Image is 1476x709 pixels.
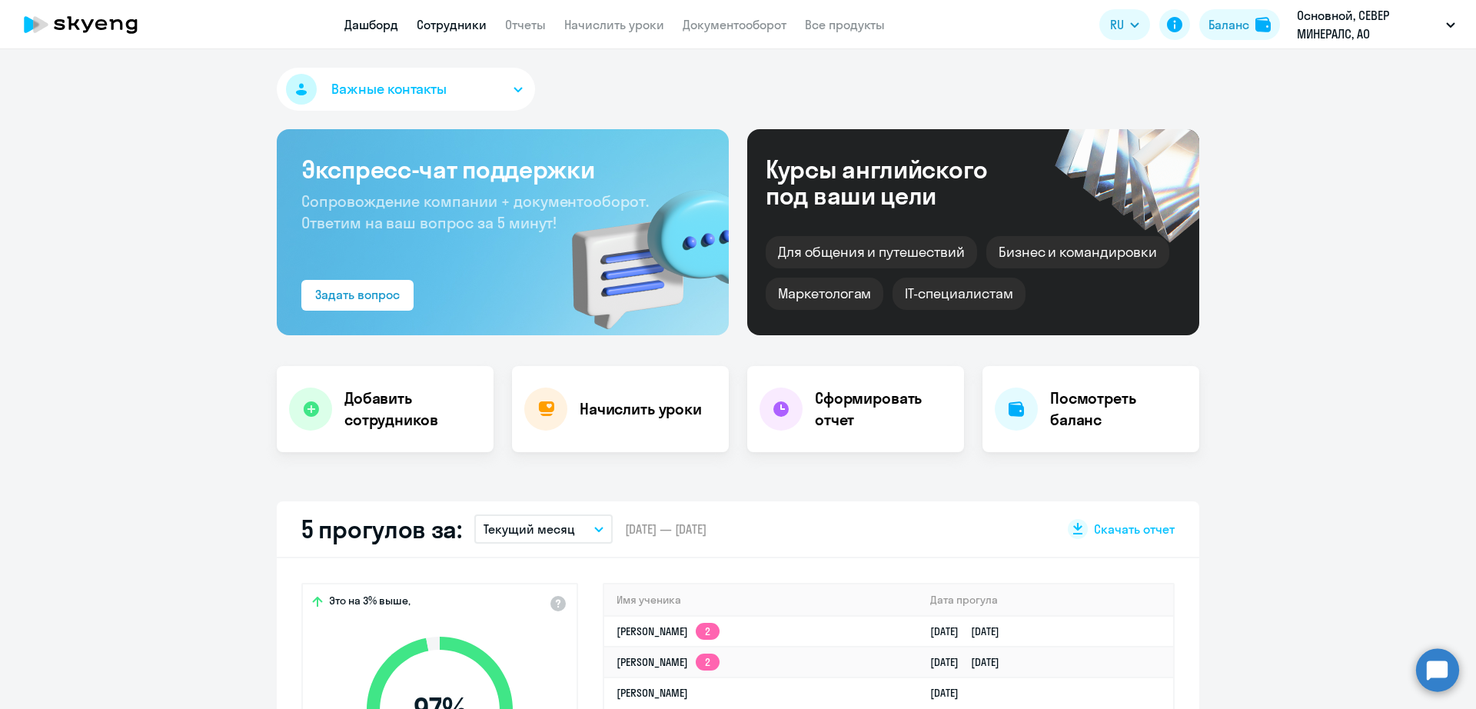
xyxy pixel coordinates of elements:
div: Курсы английского под ваши цели [766,156,1029,208]
h4: Сформировать отчет [815,388,952,431]
h4: Добавить сотрудников [344,388,481,431]
a: [DATE][DATE] [930,624,1012,638]
h3: Экспресс-чат поддержки [301,154,704,185]
app-skyeng-badge: 2 [696,654,720,671]
span: Сопровождение компании + документооборот. Ответим на ваш вопрос за 5 минут! [301,191,649,232]
span: [DATE] — [DATE] [625,521,706,538]
a: [PERSON_NAME]2 [617,624,720,638]
a: Документооборот [683,17,786,32]
button: Основной, СЕВЕР МИНЕРАЛС, АО [1289,6,1463,43]
div: Задать вопрос [315,285,400,304]
h4: Начислить уроки [580,398,702,420]
a: Все продукты [805,17,885,32]
div: Баланс [1208,15,1249,34]
div: IT-специалистам [893,278,1025,310]
app-skyeng-badge: 2 [696,623,720,640]
th: Дата прогула [918,584,1173,616]
button: RU [1099,9,1150,40]
a: Дашборд [344,17,398,32]
span: Важные контакты [331,79,447,99]
a: [PERSON_NAME]2 [617,655,720,669]
img: bg-img [550,162,729,335]
span: RU [1110,15,1124,34]
button: Важные контакты [277,68,535,111]
div: Маркетологам [766,278,883,310]
span: Скачать отчет [1094,521,1175,538]
h4: Посмотреть баланс [1050,388,1187,431]
p: Текущий месяц [484,520,575,538]
a: [DATE] [930,686,971,700]
img: balance [1255,17,1271,32]
span: Это на 3% выше, [329,594,411,612]
a: [DATE][DATE] [930,655,1012,669]
a: Сотрудники [417,17,487,32]
div: Для общения и путешествий [766,236,977,268]
div: Бизнес и командировки [986,236,1169,268]
a: [PERSON_NAME] [617,686,688,700]
button: Задать вопрос [301,280,414,311]
h2: 5 прогулов за: [301,514,462,544]
a: Отчеты [505,17,546,32]
button: Текущий месяц [474,514,613,544]
th: Имя ученика [604,584,918,616]
a: Начислить уроки [564,17,664,32]
p: Основной, СЕВЕР МИНЕРАЛС, АО [1297,6,1440,43]
button: Балансbalance [1199,9,1280,40]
